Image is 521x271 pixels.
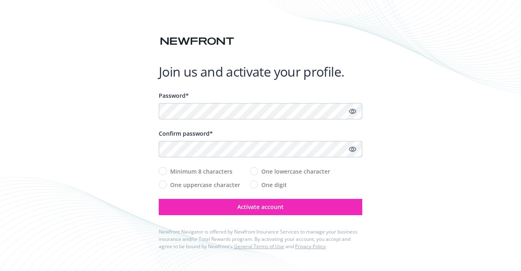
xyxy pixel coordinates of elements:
[159,130,213,137] span: Confirm password*
[261,167,330,176] span: One lowercase character
[348,106,357,116] a: Show password
[348,144,357,154] a: Show password
[261,181,287,189] span: One digit
[159,92,189,99] span: Password*
[159,103,362,119] input: Enter a unique password...
[237,203,284,211] span: Activate account
[159,64,362,80] h1: Join us and activate your profile.
[159,34,236,48] img: Newfront logo
[159,199,362,215] button: Activate account
[295,243,326,250] a: Privacy Policy
[159,228,362,250] div: Newfront Navigator is offered by Newfront Insurance Services to manage your business insurance an...
[170,167,232,176] span: Minimum 8 characters
[170,181,240,189] span: One uppercase character
[234,243,284,250] a: General Terms of Use
[159,141,362,157] input: Confirm your unique password...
